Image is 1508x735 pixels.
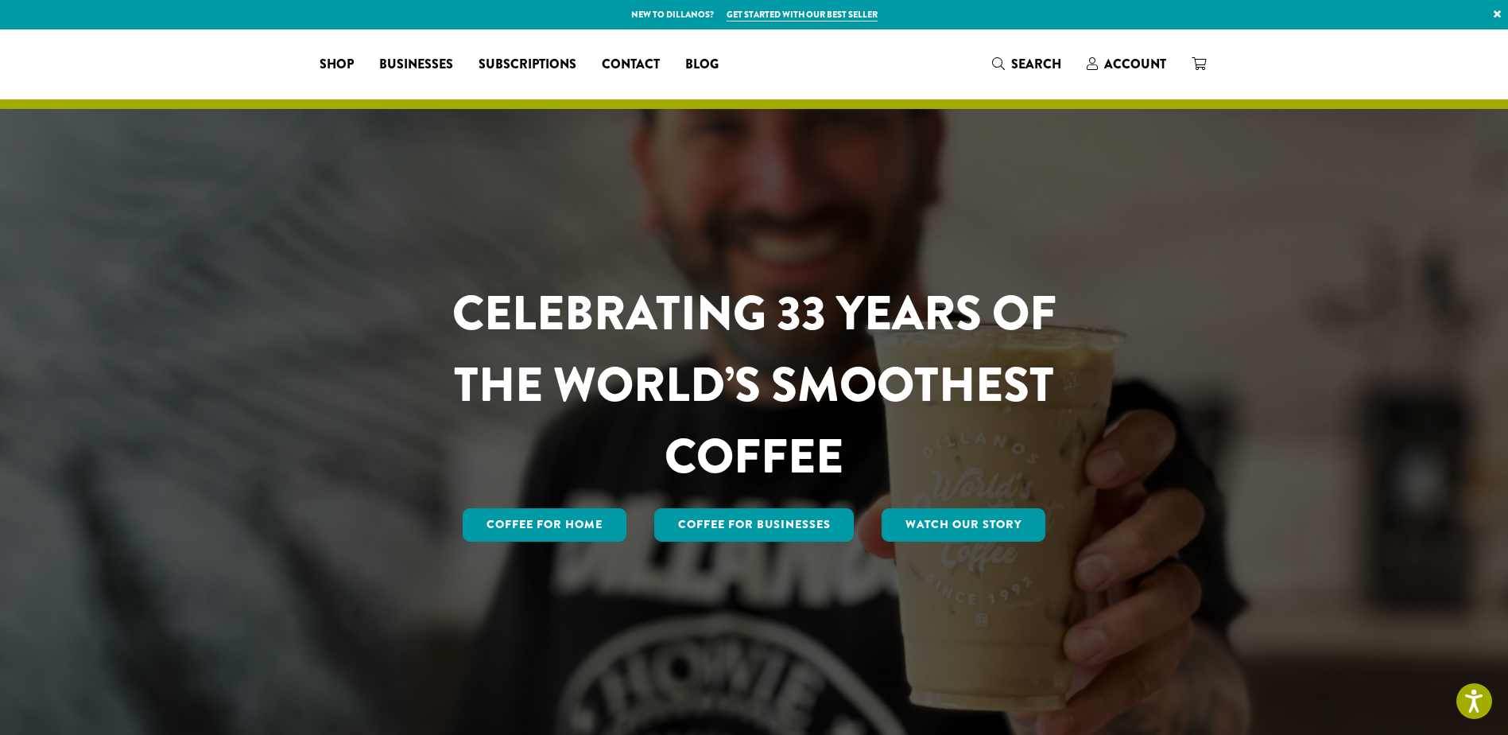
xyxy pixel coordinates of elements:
[1104,55,1166,73] span: Account
[463,508,626,542] a: Coffee for Home
[320,55,354,75] span: Shop
[307,52,366,77] a: Shop
[602,55,660,75] span: Contact
[479,55,576,75] span: Subscriptions
[1011,55,1061,73] span: Search
[882,508,1045,542] a: Watch Our Story
[685,55,719,75] span: Blog
[405,278,1103,492] h1: CELEBRATING 33 YEARS OF THE WORLD’S SMOOTHEST COFFEE
[979,51,1074,77] a: Search
[654,508,855,542] a: Coffee For Businesses
[727,8,878,21] a: Get started with our best seller
[379,55,453,75] span: Businesses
